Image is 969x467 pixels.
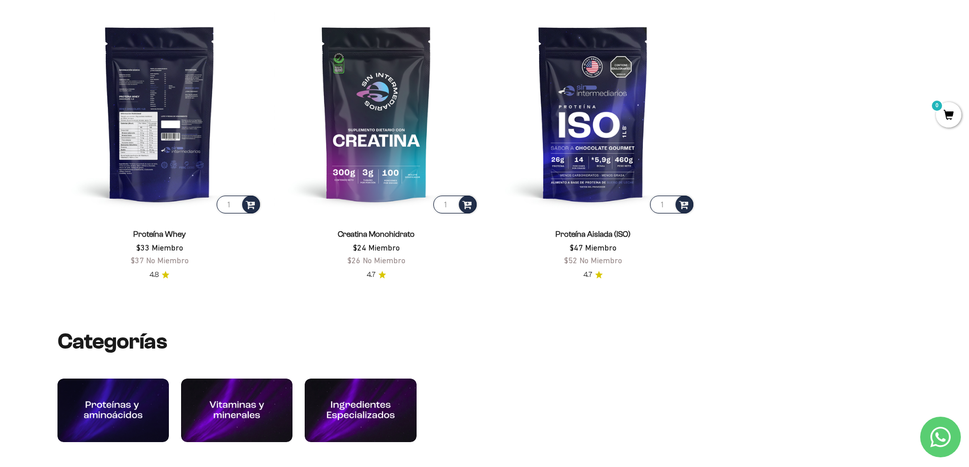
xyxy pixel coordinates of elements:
span: No Miembro [146,256,189,265]
span: $52 [564,256,577,265]
span: Miembro [585,243,616,252]
a: Proteína Aislada (ISO) [555,230,631,238]
a: 4.74.7 de 5.0 estrellas [367,269,386,281]
span: 4.7 [583,269,592,281]
a: 4.84.8 de 5.0 estrellas [150,269,169,281]
a: 0 [936,110,961,121]
a: Proteína Whey [133,230,186,238]
span: 4.7 [367,269,375,281]
span: $24 [353,243,366,252]
mark: 0 [931,100,943,112]
img: Proteína Whey [57,11,262,215]
a: Creatina Monohidrato [338,230,415,238]
a: 4.74.7 de 5.0 estrellas [583,269,603,281]
span: $33 [136,243,150,252]
span: $37 [131,256,144,265]
span: 4.8 [150,269,159,281]
span: $47 [570,243,583,252]
span: Miembro [152,243,183,252]
span: No Miembro [363,256,405,265]
span: No Miembro [579,256,622,265]
span: $26 [347,256,361,265]
span: Miembro [368,243,400,252]
split-lines: Categorías [57,329,167,354]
